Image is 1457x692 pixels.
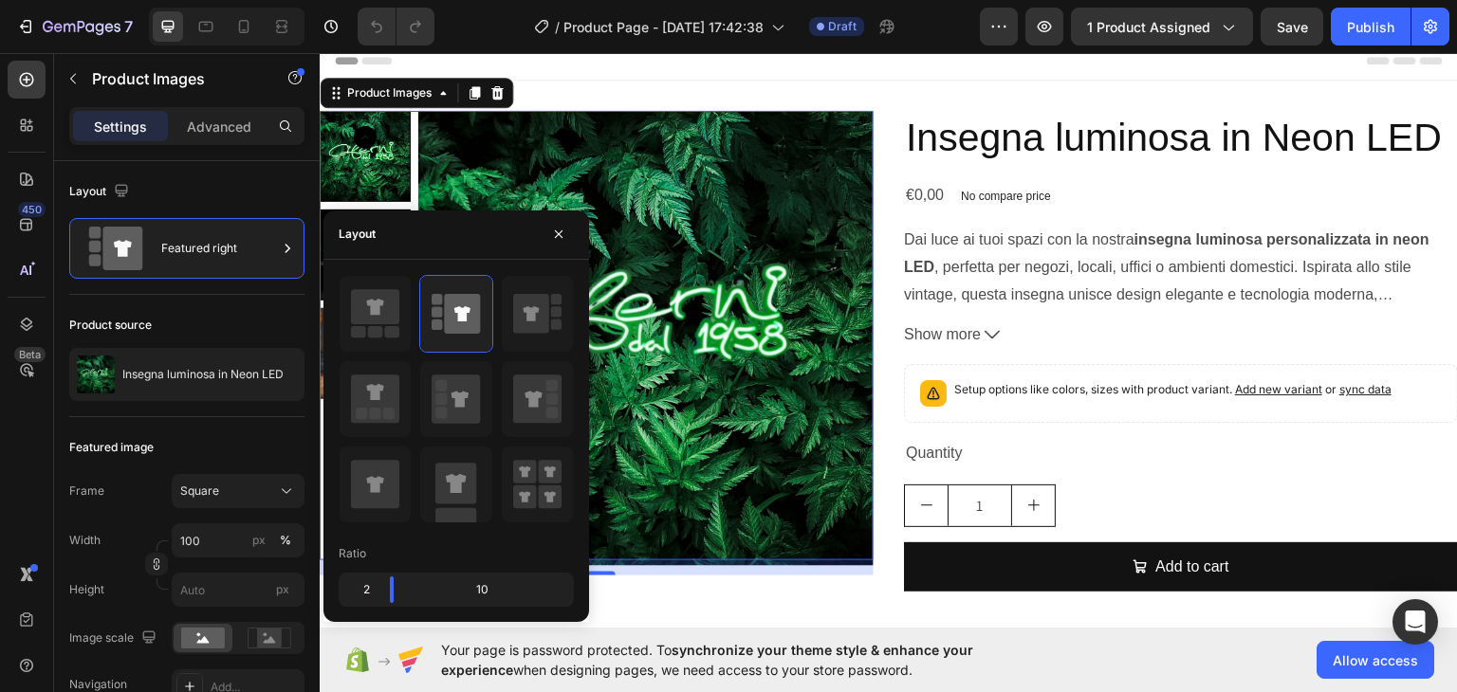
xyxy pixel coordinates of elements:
[92,67,253,90] p: Product Images
[69,179,133,205] div: Layout
[172,523,304,557] input: px%
[276,582,289,596] span: px
[1347,17,1394,37] div: Publish
[555,17,560,37] span: /
[180,483,219,500] span: Square
[124,15,133,38] p: 7
[1087,17,1210,37] span: 1 product assigned
[339,226,376,243] div: Layout
[628,432,692,473] input: quantity
[172,573,304,607] input: px
[584,178,1110,222] strong: insegna luminosa personalizzata in neon LED
[692,432,735,473] button: increment
[274,529,297,552] button: px
[77,355,115,393] img: product feature img
[584,127,626,158] div: €0,00
[1333,650,1418,670] span: Allow access
[1331,8,1411,46] button: Publish
[69,317,152,334] div: Product source
[69,532,101,549] label: Width
[187,117,251,137] p: Advanced
[584,178,1126,358] p: Dai luce ai tuoi spazi con la nostra , perfetta per negozi, locali, uffici o ambienti domestici. ...
[563,17,764,37] span: Product Page - [DATE] 17:42:38
[584,268,1138,296] button: Show more
[641,137,731,149] p: No compare price
[585,432,628,473] button: decrement
[248,529,270,552] button: %
[18,202,46,217] div: 450
[836,501,909,528] div: Add to cart
[1071,8,1253,46] button: 1 product assigned
[69,439,154,456] div: Featured image
[69,626,160,651] div: Image scale
[122,368,284,381] p: Insegna luminosa in Neon LED
[8,8,141,46] button: 7
[584,58,1138,112] h2: Insegna luminosa in Neon LED
[1020,329,1072,343] span: sync data
[172,474,304,508] button: Square
[339,545,366,562] div: Ratio
[1392,599,1438,645] div: Open Intercom Messenger
[280,532,291,549] div: %
[69,581,104,598] label: Height
[161,227,277,270] div: Featured right
[1277,19,1308,35] span: Save
[441,640,1047,680] span: Your page is password protected. To when designing pages, we need access to your store password.
[584,268,661,296] span: Show more
[584,489,1138,539] button: Add to cart
[1317,641,1434,679] button: Allow access
[252,532,266,549] div: px
[320,53,1457,628] iframe: Design area
[14,347,46,362] div: Beta
[409,576,570,603] div: 10
[342,576,375,603] div: 2
[441,642,973,678] span: synchronize your theme style & enhance your experience
[828,18,857,35] span: Draft
[1261,8,1323,46] button: Save
[584,385,1138,416] div: Quantity
[69,483,104,500] label: Frame
[94,117,147,137] p: Settings
[1003,329,1072,343] span: or
[358,8,434,46] div: Undo/Redo
[635,327,1072,346] p: Setup options like colors, sizes with product variant.
[915,329,1003,343] span: Add new variant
